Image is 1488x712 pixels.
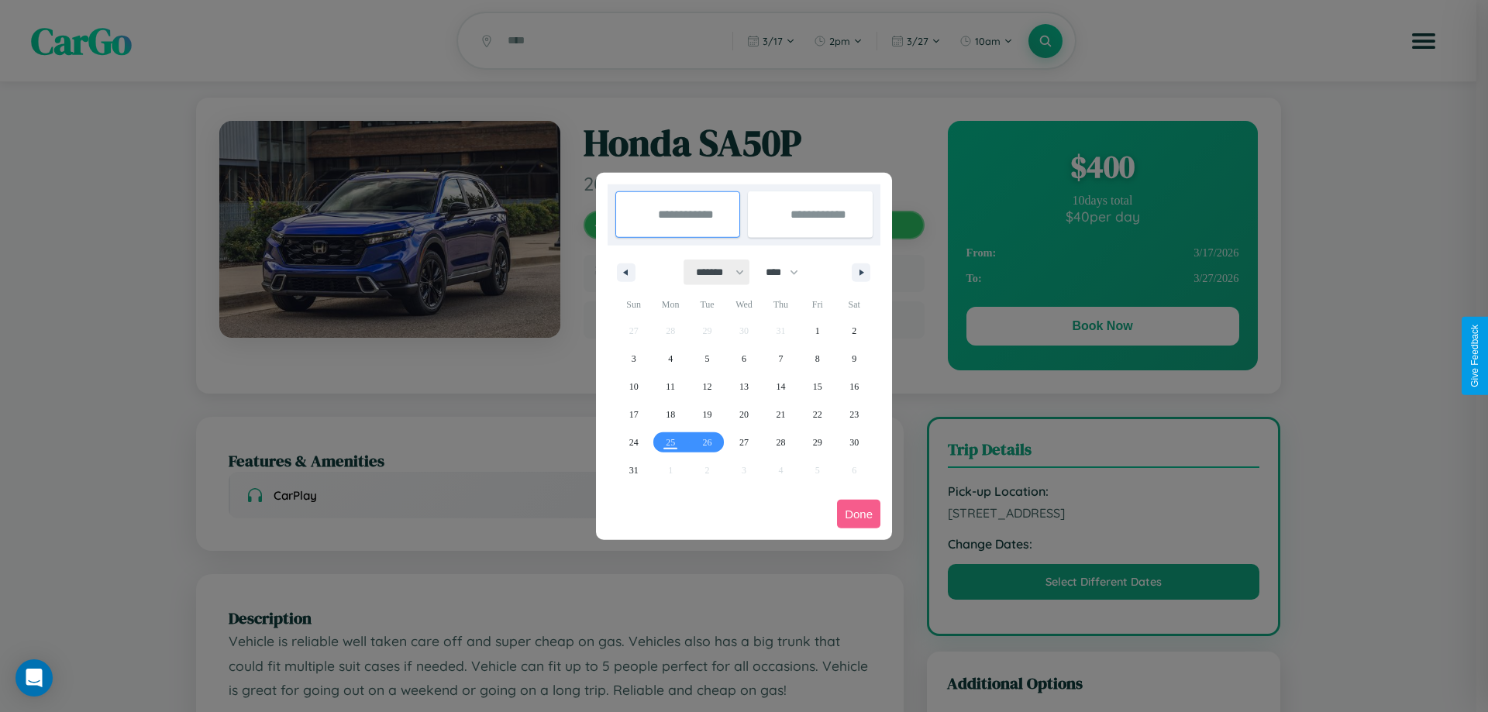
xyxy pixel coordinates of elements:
[689,373,725,401] button: 12
[15,659,53,697] div: Open Intercom Messenger
[776,373,785,401] span: 14
[652,373,688,401] button: 11
[815,345,820,373] span: 8
[668,345,673,373] span: 4
[836,292,873,317] span: Sat
[632,345,636,373] span: 3
[739,373,749,401] span: 13
[849,373,859,401] span: 16
[763,401,799,428] button: 21
[799,373,835,401] button: 15
[725,292,762,317] span: Wed
[849,428,859,456] span: 30
[778,345,783,373] span: 7
[763,373,799,401] button: 14
[799,401,835,428] button: 22
[836,428,873,456] button: 30
[813,428,822,456] span: 29
[703,373,712,401] span: 12
[725,373,762,401] button: 13
[836,373,873,401] button: 16
[629,428,639,456] span: 24
[776,428,785,456] span: 28
[852,345,856,373] span: 9
[615,292,652,317] span: Sun
[763,428,799,456] button: 28
[652,345,688,373] button: 4
[689,292,725,317] span: Tue
[815,317,820,345] span: 1
[836,345,873,373] button: 9
[799,292,835,317] span: Fri
[763,292,799,317] span: Thu
[666,401,675,428] span: 18
[763,345,799,373] button: 7
[703,428,712,456] span: 26
[799,428,835,456] button: 29
[836,401,873,428] button: 23
[615,428,652,456] button: 24
[852,317,856,345] span: 2
[629,373,639,401] span: 10
[725,401,762,428] button: 20
[1469,325,1480,387] div: Give Feedback
[742,345,746,373] span: 6
[739,401,749,428] span: 20
[813,373,822,401] span: 15
[836,317,873,345] button: 2
[739,428,749,456] span: 27
[629,401,639,428] span: 17
[615,456,652,484] button: 31
[689,401,725,428] button: 19
[705,345,710,373] span: 5
[652,401,688,428] button: 18
[652,292,688,317] span: Mon
[652,428,688,456] button: 25
[813,401,822,428] span: 22
[799,317,835,345] button: 1
[629,456,639,484] span: 31
[837,500,880,528] button: Done
[615,345,652,373] button: 3
[799,345,835,373] button: 8
[615,373,652,401] button: 10
[849,401,859,428] span: 23
[725,428,762,456] button: 27
[776,401,785,428] span: 21
[689,345,725,373] button: 5
[666,428,675,456] span: 25
[689,428,725,456] button: 26
[666,373,675,401] span: 11
[725,345,762,373] button: 6
[703,401,712,428] span: 19
[615,401,652,428] button: 17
